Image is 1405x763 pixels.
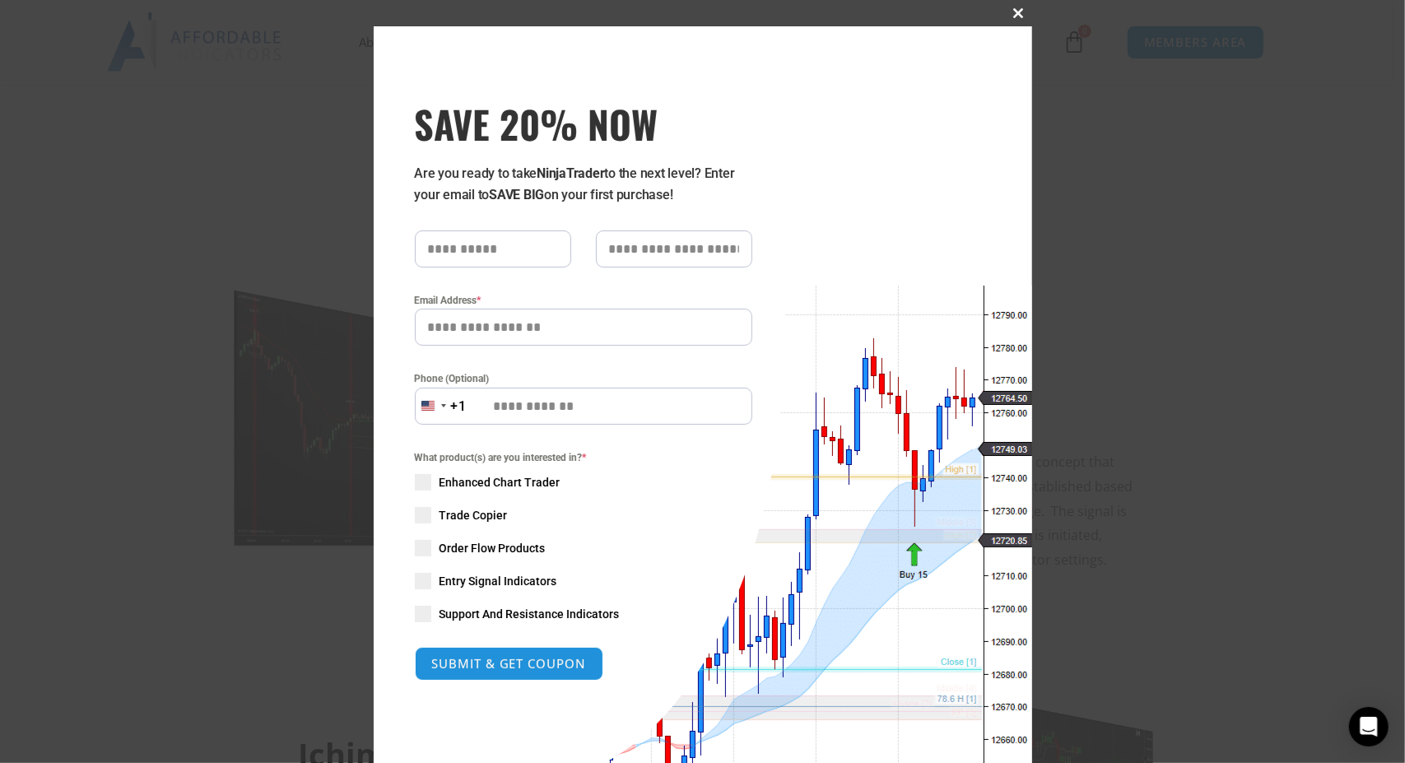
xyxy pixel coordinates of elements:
strong: SAVE BIG [489,187,544,202]
button: SUBMIT & GET COUPON [415,647,603,681]
label: Email Address [415,292,752,309]
label: Phone (Optional) [415,370,752,387]
label: Entry Signal Indicators [415,573,752,589]
p: Are you ready to take to the next level? Enter your email to on your first purchase! [415,163,752,206]
label: Support And Resistance Indicators [415,606,752,622]
div: Open Intercom Messenger [1349,707,1389,747]
label: Trade Copier [415,507,752,523]
div: +1 [451,396,468,417]
span: SAVE 20% NOW [415,100,752,147]
span: Entry Signal Indicators [440,573,557,589]
span: Enhanced Chart Trader [440,474,561,491]
span: Trade Copier [440,507,508,523]
span: What product(s) are you interested in? [415,449,752,466]
strong: NinjaTrader [537,165,604,181]
span: Order Flow Products [440,540,546,556]
span: Support And Resistance Indicators [440,606,620,622]
button: Selected country [415,388,468,425]
label: Order Flow Products [415,540,752,556]
label: Enhanced Chart Trader [415,474,752,491]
